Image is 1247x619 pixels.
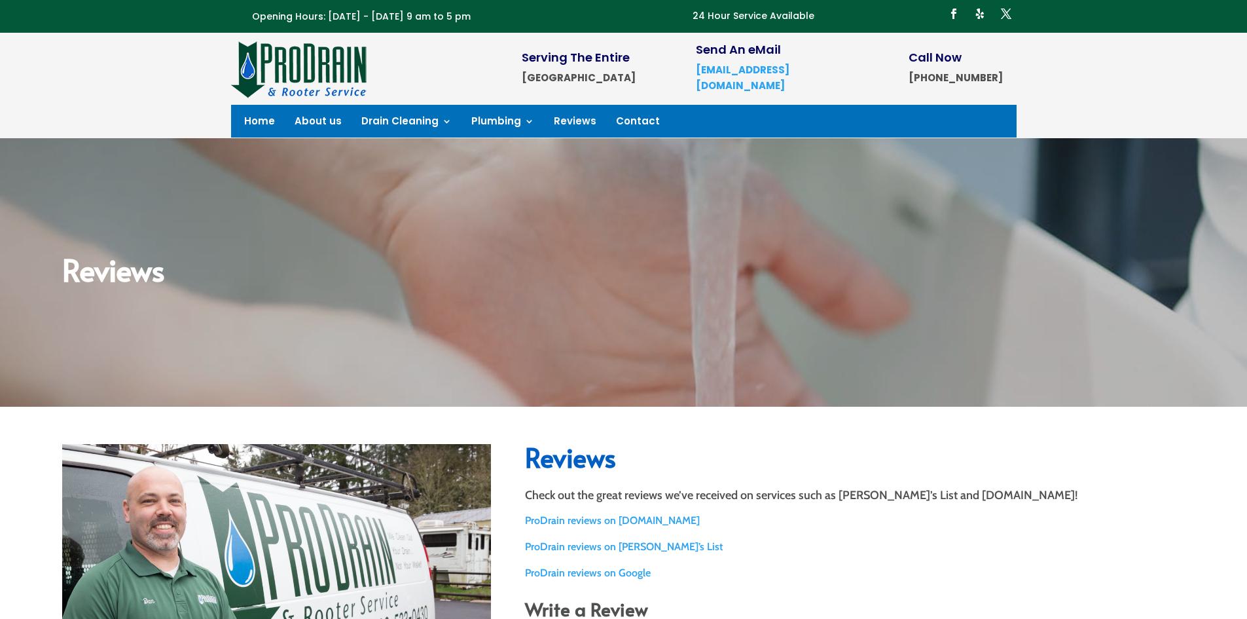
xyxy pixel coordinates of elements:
a: Follow on Yelp [969,3,990,24]
a: Plumbing [471,117,534,131]
span: Serving The Entire [522,49,630,66]
p: Check out the great reviews we’ve received on services such as [PERSON_NAME]’s List and [DOMAIN_N... [525,487,1185,503]
a: Follow on Facebook [943,3,964,24]
a: Follow on X [996,3,1017,24]
strong: [PHONE_NUMBER] [909,71,1003,84]
a: Reviews [554,117,596,131]
a: About us [295,117,342,131]
span: Send An eMail [696,41,781,58]
strong: [GEOGRAPHIC_DATA] [522,71,636,84]
a: Drain Cleaning [361,117,452,131]
span: Opening Hours: [DATE] - [DATE] 9 am to 5 pm [252,10,471,23]
img: site-logo-100h [231,39,368,98]
a: ProDrain reviews on [DOMAIN_NAME] [525,514,700,527]
a: ProDrain reviews on [PERSON_NAME]’s List [525,540,723,553]
span: Call Now [909,49,962,66]
a: Home [244,117,275,131]
p: 24 Hour Service Available [693,9,814,24]
h2: Reviews [525,444,1185,477]
a: Contact [616,117,660,131]
a: ProDrain reviews on Google [525,567,651,579]
a: [EMAIL_ADDRESS][DOMAIN_NAME] [696,63,789,92]
h2: Reviews [62,254,1185,291]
